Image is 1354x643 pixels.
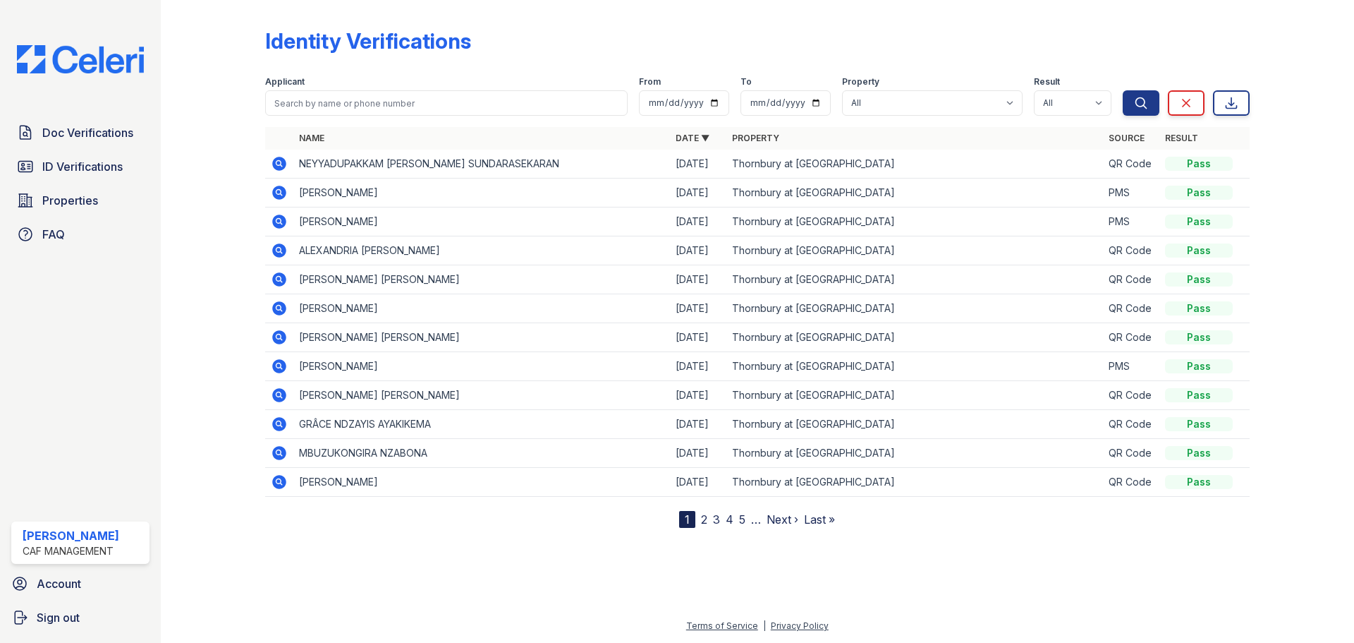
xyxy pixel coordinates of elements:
a: Next › [767,512,798,527]
div: | [763,620,766,631]
td: Thornbury at [GEOGRAPHIC_DATA] [726,208,1103,236]
td: PMS [1103,352,1159,381]
span: FAQ [42,226,65,243]
a: Source [1109,133,1145,143]
div: Pass [1165,359,1233,373]
span: ID Verifications [42,158,123,175]
div: Pass [1165,475,1233,489]
td: MBUZUKONGIRA NZABONA [293,439,670,468]
a: Privacy Policy [771,620,829,631]
td: NEYYADUPAKKAM [PERSON_NAME] SUNDARASEKARAN [293,150,670,179]
td: [DATE] [670,236,726,265]
td: [PERSON_NAME] [293,208,670,236]
label: Applicant [265,76,305,88]
td: QR Code [1103,265,1159,294]
td: Thornbury at [GEOGRAPHIC_DATA] [726,150,1103,179]
td: Thornbury at [GEOGRAPHIC_DATA] [726,294,1103,323]
span: … [751,511,761,528]
td: QR Code [1103,236,1159,265]
td: Thornbury at [GEOGRAPHIC_DATA] [726,323,1103,352]
a: Doc Verifications [11,119,150,147]
td: Thornbury at [GEOGRAPHIC_DATA] [726,410,1103,439]
td: [DATE] [670,439,726,468]
td: [DATE] [670,179,726,208]
a: Account [6,570,155,598]
td: Thornbury at [GEOGRAPHIC_DATA] [726,468,1103,497]
a: Properties [11,186,150,215]
a: Property [732,133,779,143]
a: 5 [739,512,745,527]
div: Pass [1165,330,1233,344]
span: Doc Verifications [42,124,133,141]
td: QR Code [1103,150,1159,179]
div: Identity Verifications [265,28,471,54]
td: QR Code [1103,410,1159,439]
td: PMS [1103,179,1159,208]
td: [PERSON_NAME] [293,352,670,381]
td: ALEXANDRIA [PERSON_NAME] [293,236,670,265]
div: Pass [1165,388,1233,402]
a: Date ▼ [676,133,709,143]
td: Thornbury at [GEOGRAPHIC_DATA] [726,439,1103,468]
td: [DATE] [670,468,726,497]
div: 1 [679,511,695,528]
label: Result [1034,76,1060,88]
td: [PERSON_NAME] [PERSON_NAME] [293,265,670,294]
a: Result [1165,133,1198,143]
td: [DATE] [670,208,726,236]
td: [PERSON_NAME] [PERSON_NAME] [293,381,670,410]
a: FAQ [11,220,150,248]
div: Pass [1165,272,1233,287]
label: From [639,76,661,88]
td: QR Code [1103,381,1159,410]
div: Pass [1165,417,1233,431]
span: Account [37,575,81,592]
a: ID Verifications [11,152,150,181]
td: Thornbury at [GEOGRAPHIC_DATA] [726,265,1103,294]
div: Pass [1165,157,1233,171]
label: To [740,76,752,88]
div: Pass [1165,215,1233,229]
td: GRÂCE NDZAYIS AYAKIKEMA [293,410,670,439]
a: Terms of Service [686,620,758,631]
td: QR Code [1103,323,1159,352]
td: [PERSON_NAME] [293,294,670,323]
input: Search by name or phone number [265,90,628,116]
td: [DATE] [670,410,726,439]
span: Properties [42,192,98,209]
td: [DATE] [670,150,726,179]
div: CAF Management [23,544,119,558]
a: Name [299,133,324,143]
a: 3 [713,512,720,527]
a: 2 [701,512,707,527]
td: PMS [1103,208,1159,236]
td: [PERSON_NAME] [293,179,670,208]
td: [DATE] [670,265,726,294]
td: [DATE] [670,323,726,352]
td: [DATE] [670,352,726,381]
td: [PERSON_NAME] [293,468,670,497]
img: CE_Logo_Blue-a8612792a0a2168367f1c8372b55b34899dd931a85d93a1a3d3e32e68fde9ad4.png [6,45,155,73]
td: [DATE] [670,294,726,323]
a: Sign out [6,603,155,632]
div: [PERSON_NAME] [23,527,119,544]
span: Sign out [37,609,80,626]
div: Pass [1165,301,1233,316]
td: Thornbury at [GEOGRAPHIC_DATA] [726,179,1103,208]
div: Pass [1165,186,1233,200]
div: Pass [1165,446,1233,460]
td: Thornbury at [GEOGRAPHIC_DATA] [726,236,1103,265]
td: QR Code [1103,439,1159,468]
td: [DATE] [670,381,726,410]
label: Property [842,76,879,88]
td: QR Code [1103,294,1159,323]
td: Thornbury at [GEOGRAPHIC_DATA] [726,381,1103,410]
td: QR Code [1103,468,1159,497]
div: Pass [1165,244,1233,258]
td: Thornbury at [GEOGRAPHIC_DATA] [726,352,1103,381]
a: 4 [726,512,733,527]
a: Last » [804,512,835,527]
td: [PERSON_NAME] [PERSON_NAME] [293,323,670,352]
